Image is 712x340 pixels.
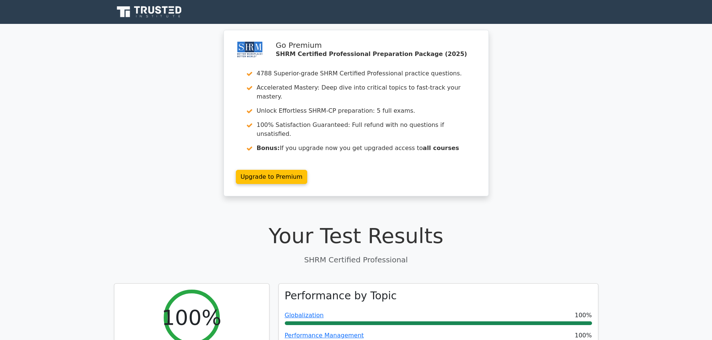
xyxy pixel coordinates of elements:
a: Performance Management [285,332,364,339]
a: Upgrade to Premium [236,170,308,184]
span: 100% [575,331,592,340]
p: SHRM Certified Professional [114,254,598,265]
h1: Your Test Results [114,223,598,248]
span: 100% [575,311,592,320]
a: Globalization [285,312,324,319]
h3: Performance by Topic [285,290,397,302]
h2: 100% [161,305,221,330]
